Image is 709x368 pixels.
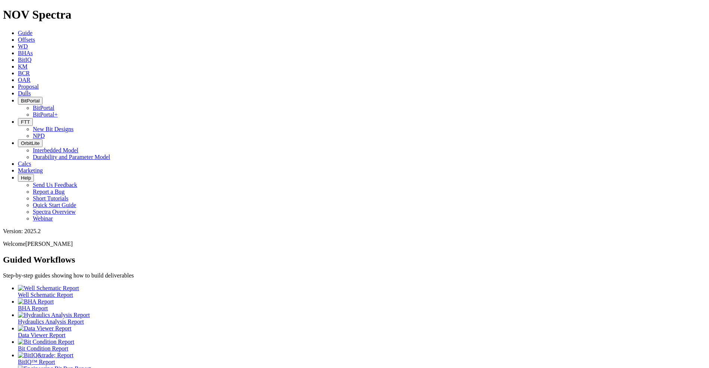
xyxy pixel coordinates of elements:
[18,298,706,311] a: BHA Report BHA Report
[18,70,30,76] a: BCR
[3,228,706,235] div: Version: 2025.2
[18,174,34,182] button: Help
[18,118,33,126] button: FTT
[18,77,31,83] a: OAR
[18,97,42,105] button: BitPortal
[18,37,35,43] a: Offsets
[18,298,54,305] img: BHA Report
[33,215,53,222] a: Webinar
[33,202,76,208] a: Quick Start Guide
[18,312,706,325] a: Hydraulics Analysis Report Hydraulics Analysis Report
[18,139,42,147] button: OrbitLite
[33,133,45,139] a: NPD
[33,209,76,215] a: Spectra Overview
[33,105,54,111] a: BitPortal
[33,154,110,160] a: Durability and Parameter Model
[3,241,706,247] p: Welcome
[18,292,73,298] span: Well Schematic Report
[18,285,706,298] a: Well Schematic Report Well Schematic Report
[18,50,33,56] a: BHAs
[18,318,84,325] span: Hydraulics Analysis Report
[18,352,706,365] a: BitIQ&trade; Report BitIQ™ Report
[18,285,79,292] img: Well Schematic Report
[18,43,28,50] a: WD
[18,339,74,345] img: Bit Condition Report
[18,83,39,90] a: Proposal
[18,63,28,70] a: KM
[3,255,706,265] h2: Guided Workflows
[18,332,66,338] span: Data Viewer Report
[18,339,706,352] a: Bit Condition Report Bit Condition Report
[18,352,73,359] img: BitIQ&trade; Report
[21,140,40,146] span: OrbitLite
[21,119,30,125] span: FTT
[18,90,31,96] a: Dulls
[33,182,77,188] a: Send Us Feedback
[18,167,43,174] a: Marketing
[18,325,706,338] a: Data Viewer Report Data Viewer Report
[18,57,31,63] a: BitIQ
[3,272,706,279] p: Step-by-step guides showing how to build deliverables
[33,126,73,132] a: New Bit Designs
[33,188,64,195] a: Report a Bug
[18,312,90,318] img: Hydraulics Analysis Report
[3,8,706,22] h1: NOV Spectra
[18,325,72,332] img: Data Viewer Report
[33,111,58,118] a: BitPortal+
[25,241,73,247] span: [PERSON_NAME]
[18,345,68,352] span: Bit Condition Report
[33,195,69,202] a: Short Tutorials
[21,98,40,104] span: BitPortal
[18,359,55,365] span: BitIQ™ Report
[18,161,31,167] a: Calcs
[18,305,48,311] span: BHA Report
[21,175,31,181] span: Help
[33,147,78,153] a: Interbedded Model
[18,30,32,36] a: Guide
